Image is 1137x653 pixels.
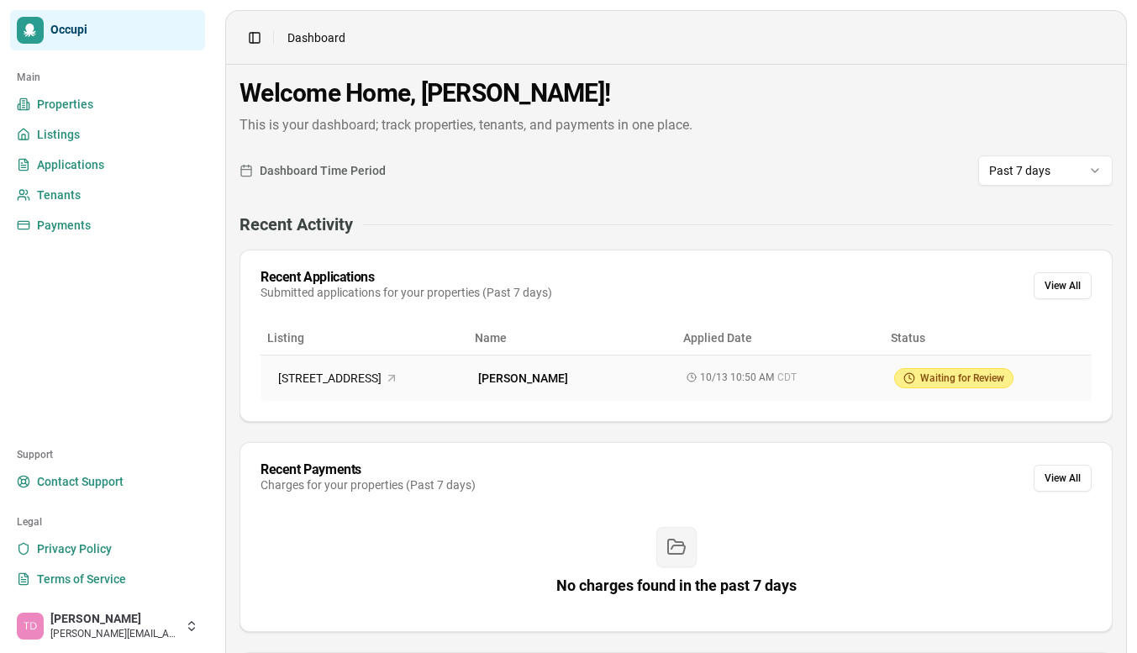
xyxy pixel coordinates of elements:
[10,441,205,468] div: Support
[240,78,1113,108] h1: Welcome Home, [PERSON_NAME]!
[10,212,205,239] a: Payments
[271,366,406,391] button: [STREET_ADDRESS]
[287,29,345,46] span: Dashboard
[10,566,205,592] a: Terms of Service
[37,96,93,113] span: Properties
[10,535,205,562] a: Privacy Policy
[683,331,752,345] span: Applied Date
[50,23,198,38] span: Occupi
[260,162,386,179] span: Dashboard Time Period
[278,370,382,387] span: [STREET_ADDRESS]
[478,371,568,385] span: [PERSON_NAME]
[261,271,552,284] div: Recent Applications
[50,612,178,627] span: [PERSON_NAME]
[50,627,178,640] span: [PERSON_NAME][EMAIL_ADDRESS][DOMAIN_NAME]
[920,371,1004,385] span: Waiting for Review
[37,156,104,173] span: Applications
[267,331,304,345] span: Listing
[10,468,205,495] a: Contact Support
[10,64,205,91] div: Main
[37,126,80,143] span: Listings
[10,121,205,148] a: Listings
[556,574,797,598] h3: No charges found in the past 7 days
[37,217,91,234] span: Payments
[891,331,925,345] span: Status
[10,151,205,178] a: Applications
[240,213,353,236] h2: Recent Activity
[777,371,797,384] span: CDT
[261,463,476,477] div: Recent Payments
[17,613,44,640] img: Trevor Day
[1034,272,1092,299] button: View All
[240,115,1113,135] p: This is your dashboard; track properties, tenants, and payments in one place.
[261,477,476,493] div: Charges for your properties (Past 7 days)
[37,571,126,587] span: Terms of Service
[700,371,774,384] span: 10/13 10:50 AM
[10,508,205,535] div: Legal
[10,10,205,50] a: Occupi
[10,182,205,208] a: Tenants
[37,540,112,557] span: Privacy Policy
[287,29,345,46] nav: breadcrumb
[37,187,81,203] span: Tenants
[10,91,205,118] a: Properties
[37,473,124,490] span: Contact Support
[475,331,507,345] span: Name
[1034,465,1092,492] button: View All
[10,606,205,646] button: Trevor Day[PERSON_NAME][PERSON_NAME][EMAIL_ADDRESS][DOMAIN_NAME]
[261,284,552,301] div: Submitted applications for your properties (Past 7 days)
